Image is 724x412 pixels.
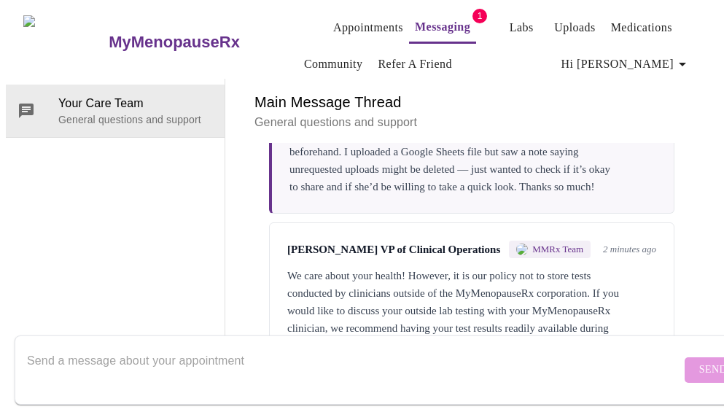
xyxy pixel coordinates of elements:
[605,13,678,42] button: Medications
[409,12,476,44] button: Messaging
[27,346,681,393] textarea: Send a message about your appointment
[254,114,689,131] p: General questions and support
[58,95,213,112] span: Your Care Team
[23,15,107,70] img: MyMenopauseRx Logo
[498,13,545,42] button: Labs
[554,18,596,38] a: Uploads
[254,90,689,114] h6: Main Message Thread
[287,267,656,354] div: We care about your health! However, it is our policy not to store tests conducted by clinicians o...
[556,50,697,79] button: Hi [PERSON_NAME]
[378,54,452,74] a: Refer a Friend
[548,13,602,42] button: Uploads
[532,244,583,255] span: MMRx Team
[333,18,403,38] a: Appointments
[298,50,369,79] button: Community
[603,244,656,255] span: 2 minutes ago
[472,9,487,23] span: 1
[58,112,213,127] p: General questions and support
[287,244,500,256] span: [PERSON_NAME] VP of Clinical Operations
[107,17,298,68] a: MyMenopauseRx
[289,108,656,195] div: Hi! I have an upcoming appointment and wanted to see if the doctor would be open to reviewing my ...
[510,18,534,38] a: Labs
[6,85,225,137] div: Your Care TeamGeneral questions and support
[327,13,409,42] button: Appointments
[415,17,470,37] a: Messaging
[561,54,691,74] span: Hi [PERSON_NAME]
[304,54,363,74] a: Community
[109,33,240,52] h3: MyMenopauseRx
[372,50,458,79] button: Refer a Friend
[516,244,528,255] img: MMRX
[611,18,672,38] a: Medications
